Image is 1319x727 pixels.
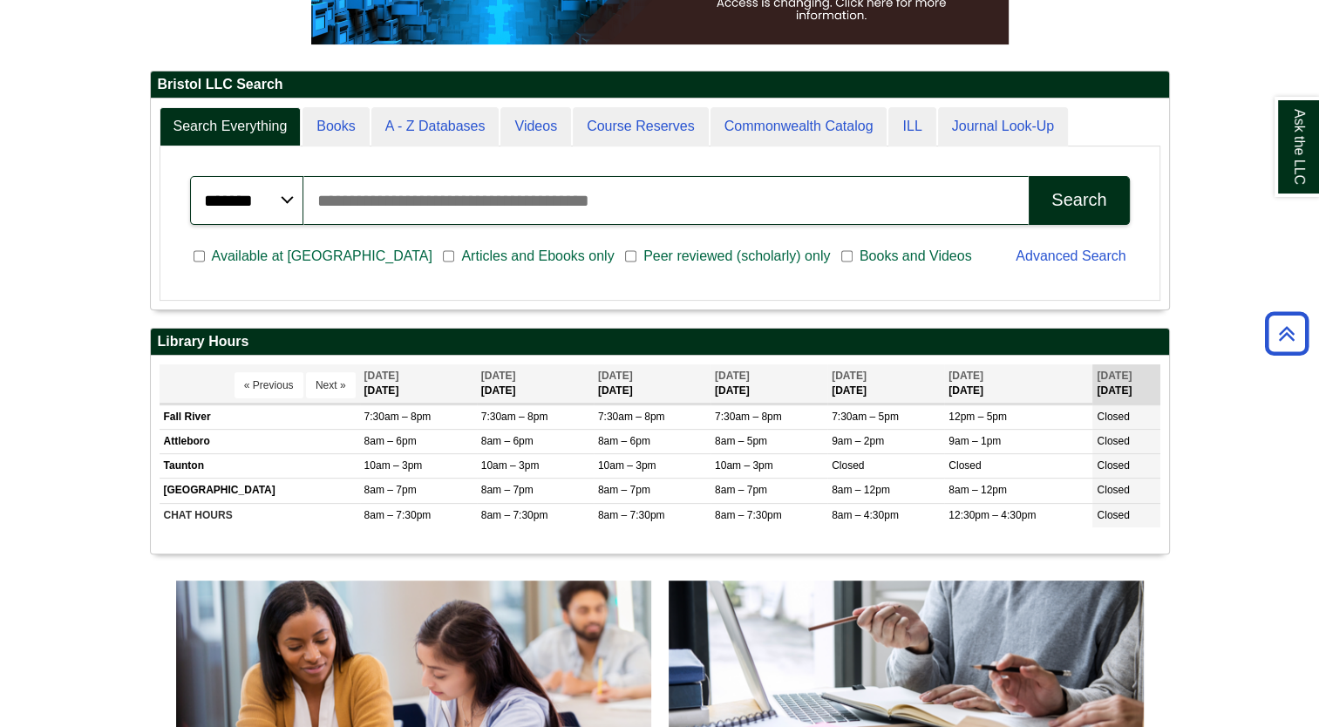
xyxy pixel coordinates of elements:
span: 7:30am – 8pm [598,411,665,423]
span: 8am – 6pm [598,435,650,447]
h2: Library Hours [151,329,1169,356]
span: 8am – 6pm [364,435,417,447]
span: 9am – 1pm [948,435,1001,447]
a: Books [303,107,369,146]
th: [DATE] [360,364,477,404]
span: [DATE] [715,370,750,382]
th: [DATE] [827,364,944,404]
span: 8am – 7:30pm [364,509,432,521]
span: [DATE] [948,370,983,382]
a: ILL [888,107,935,146]
td: CHAT HOURS [160,503,360,527]
input: Peer reviewed (scholarly) only [625,248,636,264]
span: 7:30am – 8pm [481,411,548,423]
span: Closed [832,459,864,472]
input: Articles and Ebooks only [443,248,454,264]
th: [DATE] [1092,364,1159,404]
a: Journal Look-Up [938,107,1068,146]
button: Next » [306,372,356,398]
span: 9am – 2pm [832,435,884,447]
a: Commonwealth Catalog [710,107,887,146]
span: Closed [1097,484,1129,496]
button: « Previous [235,372,303,398]
span: Available at [GEOGRAPHIC_DATA] [205,246,439,267]
span: 8am – 7:30pm [715,509,782,521]
a: Search Everything [160,107,302,146]
span: 8am – 7:30pm [481,509,548,521]
span: 8am – 12pm [832,484,890,496]
span: Closed [1097,509,1129,521]
span: 12:30pm – 4:30pm [948,509,1036,521]
th: [DATE] [594,364,710,404]
span: 8am – 7pm [481,484,534,496]
span: 8am – 7:30pm [598,509,665,521]
span: Peer reviewed (scholarly) only [636,246,837,267]
span: Books and Videos [853,246,979,267]
span: [DATE] [481,370,516,382]
span: 8am – 12pm [948,484,1007,496]
span: 8am – 5pm [715,435,767,447]
span: 7:30am – 8pm [364,411,432,423]
span: 8am – 7pm [715,484,767,496]
a: Videos [500,107,571,146]
span: Closed [1097,411,1129,423]
span: 8am – 7pm [364,484,417,496]
span: Articles and Ebooks only [454,246,621,267]
a: A - Z Databases [371,107,500,146]
button: Search [1029,176,1129,225]
span: 8am – 6pm [481,435,534,447]
td: Taunton [160,454,360,479]
span: Closed [1097,459,1129,472]
input: Books and Videos [841,248,853,264]
span: 10am – 3pm [364,459,423,472]
span: 10am – 3pm [598,459,656,472]
span: 8am – 4:30pm [832,509,899,521]
span: Closed [948,459,981,472]
td: Attleboro [160,430,360,454]
a: Back to Top [1259,322,1315,345]
div: Search [1051,190,1106,210]
span: [DATE] [1097,370,1132,382]
input: Available at [GEOGRAPHIC_DATA] [194,248,205,264]
span: Closed [1097,435,1129,447]
span: 8am – 7pm [598,484,650,496]
span: [DATE] [364,370,399,382]
span: [DATE] [598,370,633,382]
span: 10am – 3pm [481,459,540,472]
span: 7:30am – 5pm [832,411,899,423]
span: 12pm – 5pm [948,411,1007,423]
th: [DATE] [710,364,827,404]
span: [DATE] [832,370,867,382]
h2: Bristol LLC Search [151,71,1169,99]
a: Advanced Search [1016,248,1125,263]
th: [DATE] [477,364,594,404]
a: Course Reserves [573,107,709,146]
td: [GEOGRAPHIC_DATA] [160,479,360,503]
span: 7:30am – 8pm [715,411,782,423]
span: 10am – 3pm [715,459,773,472]
th: [DATE] [944,364,1092,404]
td: Fall River [160,404,360,429]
